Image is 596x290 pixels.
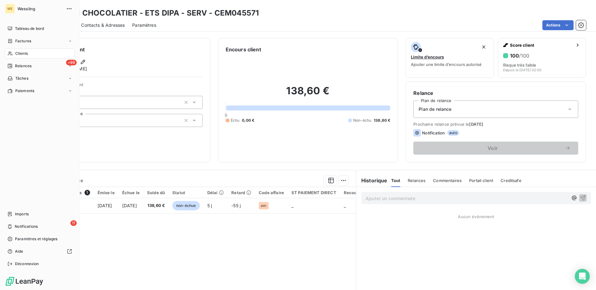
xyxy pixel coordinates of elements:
span: Imports [15,211,29,217]
span: Limite d’encours [411,54,444,59]
span: /100 [519,53,529,59]
div: Recouvrement Déclaré [344,190,391,195]
span: Factures [15,38,31,44]
div: Échue le [122,190,140,195]
span: Voir [421,146,565,151]
span: Propriétés Client [50,82,203,91]
div: Statut [172,190,199,195]
span: -55 j [231,203,241,208]
span: _ [344,203,346,208]
span: +99 [66,60,77,65]
span: 138,60 € [374,118,390,123]
span: Creditsafe [501,178,521,183]
span: Relances [408,178,425,183]
div: Émise le [98,190,115,195]
span: Wessling [17,6,62,11]
h6: Informations client [38,46,203,53]
span: 5 j [207,203,212,208]
span: Non-échu [353,118,371,123]
span: Notification [422,130,445,135]
span: Tout [391,178,401,183]
div: ST PAIEMENT DIRECT [291,190,336,195]
span: Prochaine relance prévue le [413,122,578,127]
span: Ajouter une limite d’encours autorisé [411,62,482,67]
span: Score client [510,43,573,48]
span: non-échue [172,201,199,210]
span: 0,00 € [242,118,254,123]
div: WE [5,4,15,14]
a: Aide [5,246,74,256]
h2: 138,60 € [226,85,391,103]
span: 11 [70,220,77,226]
span: Plan de relance [419,106,451,112]
span: [DATE] [122,203,137,208]
span: _ [291,203,293,208]
span: 138,60 € [147,203,165,209]
span: Risque très faible [503,63,536,68]
button: Voir [413,142,578,155]
span: Échu [231,118,240,123]
span: Paiements [15,88,34,94]
span: 1 [84,190,90,195]
button: Limite d’encoursAjouter une limite d’encours autorisé [406,38,494,78]
span: Relances [15,63,31,69]
h6: Relance [413,89,578,97]
h6: Historique [356,177,387,184]
div: Open Intercom Messenger [575,269,590,284]
span: [DATE] [98,203,112,208]
span: Aucun évènement [458,214,494,219]
div: Délai [207,190,224,195]
h6: Encours client [226,46,261,53]
h3: CEMOI CHOCOLATIER - ETS DIPA - SERV - CEM045571 [55,7,259,19]
div: Solde dû [147,190,165,195]
span: Tâches [15,76,28,81]
span: 0 [225,113,227,118]
span: [DATE] [469,122,483,127]
span: Contacts & Adresses [81,22,125,28]
span: auto [447,130,459,136]
span: Notifications [15,224,38,229]
span: Clients [15,51,28,56]
div: Retard [231,190,251,195]
button: Score client100/100Risque très faibleDepuis le [DATE] 02:00 [498,38,586,78]
span: Commentaires [433,178,462,183]
button: Actions [542,20,574,30]
img: Logo LeanPay [5,276,44,286]
span: Paramètres et réglages [15,236,57,242]
h6: 100 [510,53,529,59]
div: Code affaire [259,190,284,195]
span: Aide [15,249,23,254]
span: Tableau de bord [15,26,44,31]
span: Paramètres [132,22,156,28]
span: Depuis le [DATE] 02:00 [503,68,541,72]
span: Déconnexion [15,261,39,267]
span: Portail client [469,178,493,183]
span: skh [261,204,267,208]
